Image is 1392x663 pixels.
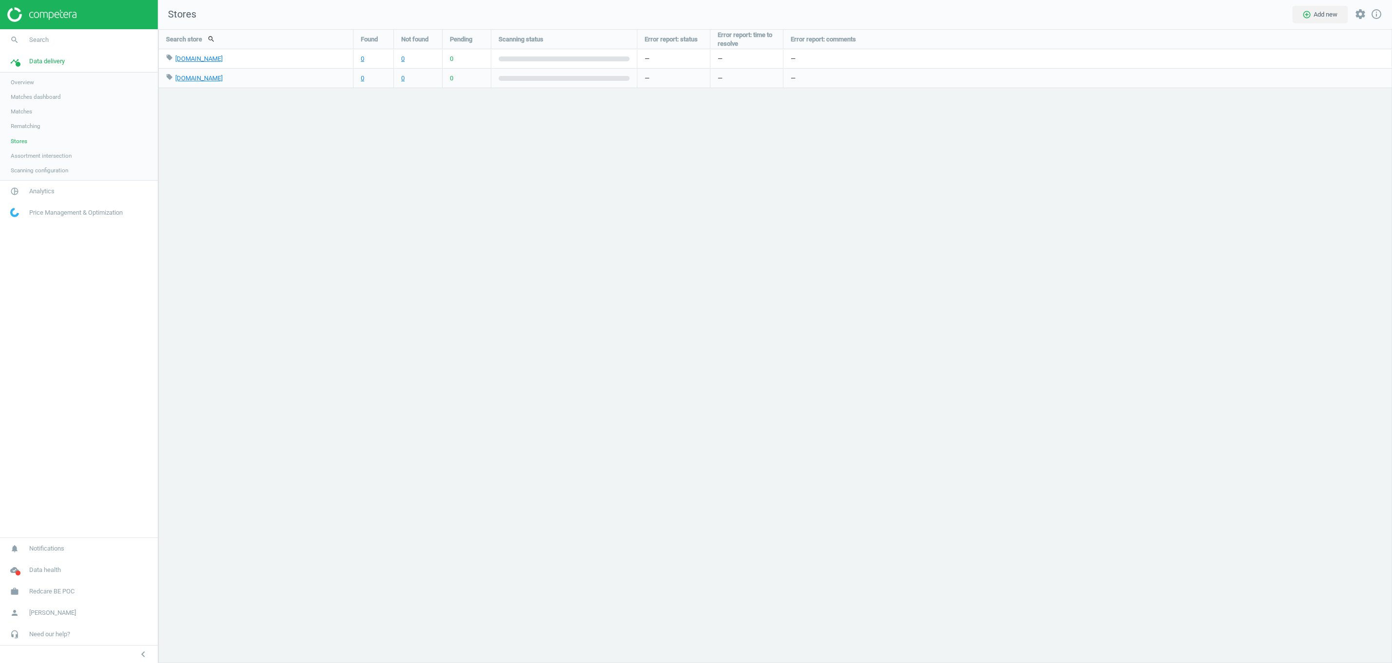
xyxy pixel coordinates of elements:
[1292,6,1348,23] button: add_circle_outlineAdd new
[361,74,364,83] a: 0
[499,35,543,44] span: Scanning status
[29,208,123,217] span: Price Management & Optimization
[5,52,24,71] i: timeline
[1371,8,1382,21] a: info_outline
[29,544,64,553] span: Notifications
[1371,8,1382,20] i: info_outline
[29,36,49,44] span: Search
[11,78,34,86] span: Overview
[783,49,1392,68] div: —
[361,35,378,44] span: Found
[450,74,453,83] span: 0
[29,566,61,574] span: Data health
[791,35,856,44] span: Error report: comments
[29,587,74,596] span: Redcare BE POC
[29,57,65,66] span: Data delivery
[29,187,55,196] span: Analytics
[175,55,223,62] a: [DOMAIN_NAME]
[450,35,472,44] span: Pending
[1350,4,1371,25] button: settings
[1355,8,1366,20] i: settings
[5,31,24,49] i: search
[11,152,72,160] span: Assortment intersection
[7,7,76,22] img: ajHJNr6hYgQAAAAASUVORK5CYII=
[11,108,32,115] span: Matches
[1302,10,1311,19] i: add_circle_outline
[137,648,149,660] i: chevron_left
[166,74,173,80] i: local_offer
[361,55,364,63] a: 0
[158,8,196,21] span: Stores
[175,74,223,82] a: [DOMAIN_NAME]
[202,31,221,47] button: search
[718,31,776,48] span: Error report: time to resolve
[159,30,353,49] div: Search store
[401,74,405,83] a: 0
[450,55,453,63] span: 0
[5,182,24,201] i: pie_chart_outlined
[5,625,24,644] i: headset_mic
[645,35,698,44] span: Error report: status
[5,539,24,558] i: notifications
[718,55,723,63] span: —
[10,208,19,217] img: wGWNvw8QSZomAAAAABJRU5ErkJggg==
[11,93,61,101] span: Matches dashboard
[29,630,70,639] span: Need our help?
[401,35,428,44] span: Not found
[637,69,710,88] div: —
[166,54,173,61] i: local_offer
[11,166,68,174] span: Scanning configuration
[401,55,405,63] a: 0
[718,74,723,83] span: —
[637,49,710,68] div: —
[11,122,40,130] span: Rematching
[5,604,24,622] i: person
[11,137,27,145] span: Stores
[131,648,155,661] button: chevron_left
[5,561,24,579] i: cloud_done
[783,69,1392,88] div: —
[29,608,76,617] span: [PERSON_NAME]
[5,582,24,601] i: work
